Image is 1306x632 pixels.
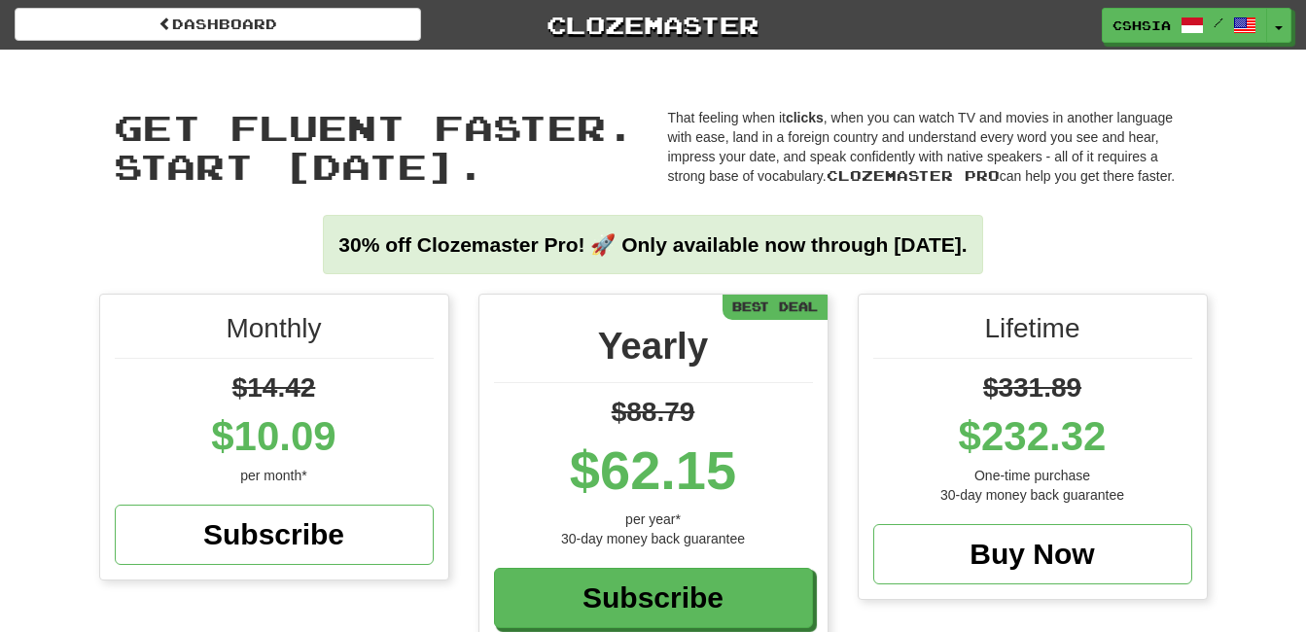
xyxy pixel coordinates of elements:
a: Subscribe [115,505,434,565]
strong: clicks [786,110,824,125]
a: Clozemaster [450,8,857,42]
span: $88.79 [612,397,695,427]
span: Get fluent faster. Start [DATE]. [114,106,635,187]
div: One-time purchase [873,466,1192,485]
span: Clozemaster Pro [827,167,1000,184]
div: per month* [115,466,434,485]
span: $14.42 [232,372,316,403]
span: $331.89 [983,372,1081,403]
div: Lifetime [873,309,1192,359]
div: Best Deal [723,295,828,319]
p: That feeling when it , when you can watch TV and movies in another language with ease, land in a ... [668,108,1193,186]
a: Dashboard [15,8,421,41]
a: cshsia / [1102,8,1267,43]
span: / [1214,16,1223,29]
div: 30-day money back guarantee [494,529,813,548]
div: $10.09 [115,407,434,466]
span: cshsia [1112,17,1171,34]
div: $62.15 [494,432,813,509]
a: Subscribe [494,568,813,628]
a: Buy Now [873,524,1192,584]
div: Yearly [494,319,813,383]
div: $232.32 [873,407,1192,466]
div: per year* [494,509,813,529]
div: 30-day money back guarantee [873,485,1192,505]
div: Monthly [115,309,434,359]
strong: 30% off Clozemaster Pro! 🚀 Only available now through [DATE]. [338,233,967,256]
